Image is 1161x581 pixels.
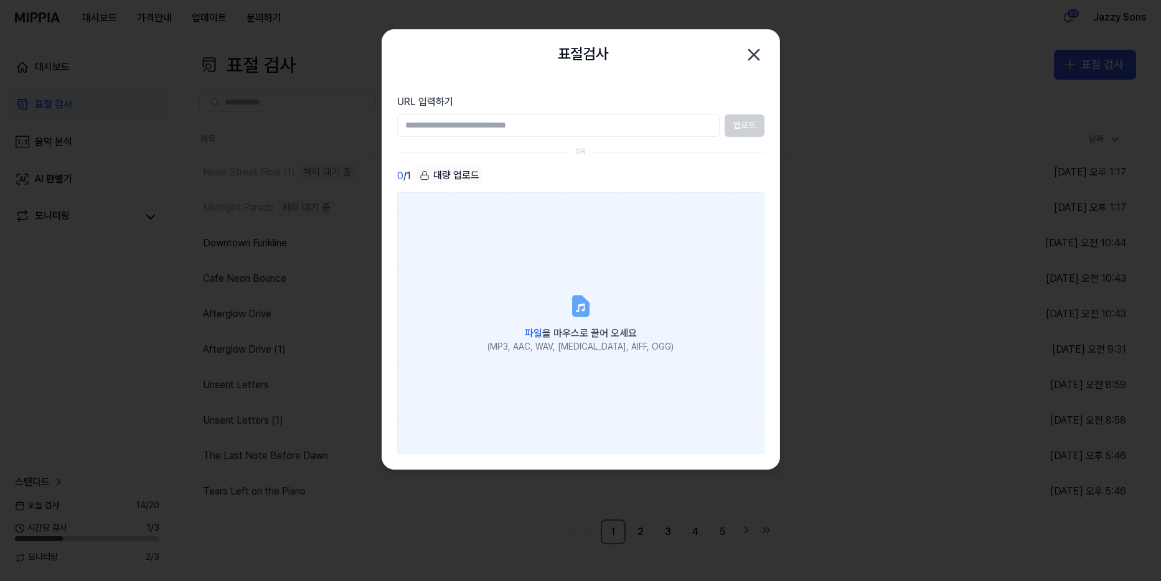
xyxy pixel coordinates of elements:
span: 파일 [525,327,542,339]
div: / 1 [397,167,411,185]
h2: 표절검사 [558,42,609,66]
button: 대량 업로드 [416,167,483,185]
div: (MP3, AAC, WAV, [MEDICAL_DATA], AIFF, OGG) [487,341,674,353]
span: 을 마우스로 끌어 오세요 [525,327,637,339]
div: 대량 업로드 [416,167,483,184]
span: 0 [397,169,403,184]
label: URL 입력하기 [397,95,764,109]
div: OR [575,147,586,157]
